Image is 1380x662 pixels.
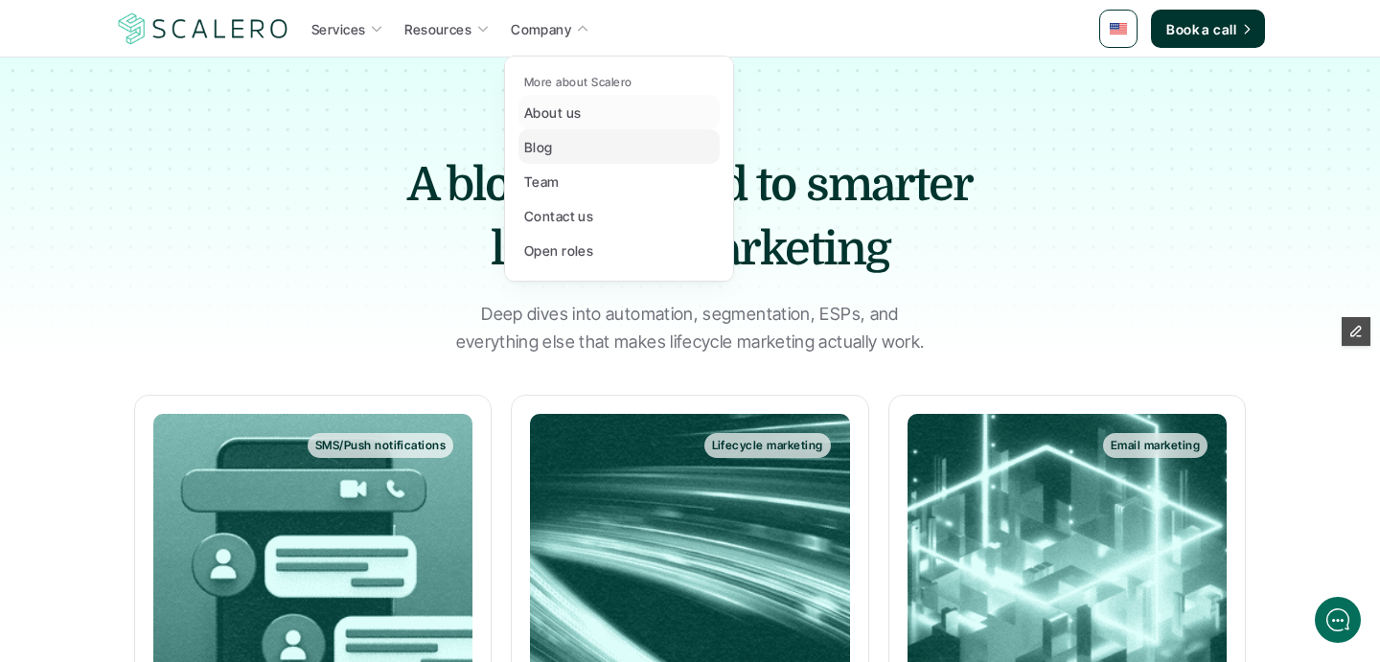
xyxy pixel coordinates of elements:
a: Blog [518,129,720,164]
a: Contact us [518,198,720,233]
div: ScaleroBack [DATE] [57,12,359,50]
p: SMS/Push notifications [315,439,447,452]
p: Open roles [524,240,593,261]
iframe: gist-messenger-bubble-iframe [1315,597,1361,643]
p: Book a call [1166,19,1236,39]
p: Company [511,19,571,39]
p: Deep dives into automation, segmentation, ESPs, and everything else that makes lifecycle marketin... [450,301,930,356]
img: Scalero company logo [115,11,291,47]
p: Contact us [524,206,593,226]
g: /> [299,521,325,537]
a: Team [518,164,720,198]
a: Book a call [1151,10,1265,48]
p: Resources [404,19,471,39]
p: Lifecycle marketing [712,439,823,452]
div: Scalero [72,12,137,34]
button: />GIF [291,504,333,558]
p: Services [311,19,365,39]
p: Email marketing [1111,439,1200,452]
div: Back [DATE] [72,37,137,50]
p: Blog [524,137,553,157]
tspan: GIF [305,525,320,535]
button: Edit Framer Content [1342,317,1370,346]
a: Open roles [518,233,720,267]
p: More about Scalero [524,76,632,89]
h1: A blog dedicated to smarter lifecycle marketing [355,153,1025,282]
span: We run on Gist [160,483,242,495]
p: About us [524,103,581,123]
a: Scalero company logo [115,11,291,46]
p: Team [524,171,560,192]
a: About us [518,95,720,129]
